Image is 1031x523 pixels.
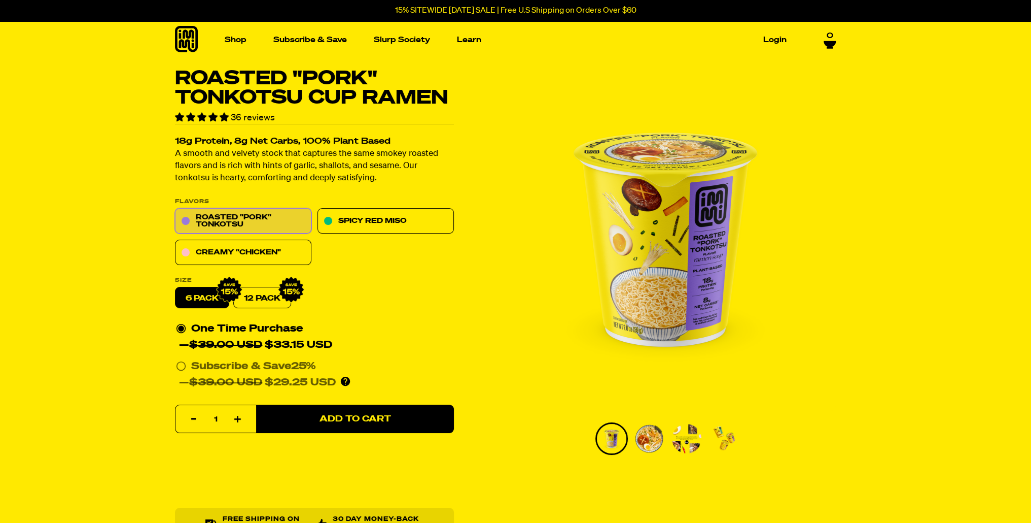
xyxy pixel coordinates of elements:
[634,424,664,453] img: Roasted "Pork" Tonkotsu Cup Ramen
[179,337,332,353] div: — $33.15 USD
[175,240,311,266] a: Creamy "Chicken"
[179,375,336,391] div: — $29.25 USD
[597,424,626,453] img: Roasted "Pork" Tonkotsu Cup Ramen
[175,148,454,185] p: A smooth and velvety stock that captures the same smokey roasted flavors and is rich with hints o...
[495,422,836,455] div: PDP main carousel thumbnails
[278,277,304,303] img: IMG_9632.png
[216,277,242,303] img: IMG_9632.png
[709,424,739,453] img: Roasted "Pork" Tonkotsu Cup Ramen
[370,32,434,48] a: Slurp Society
[176,321,453,353] div: One Time Purchase
[595,422,628,455] li: Go to slide 1
[256,405,454,434] button: Add to Cart
[824,31,836,49] a: 0
[182,406,250,434] input: quantity
[495,69,836,410] img: Roasted "Pork" Tonkotsu Cup Ramen
[175,199,454,205] p: Flavors
[269,32,351,48] a: Subscribe & Save
[317,209,454,234] a: Spicy Red Miso
[231,113,275,122] span: 36 reviews
[175,209,311,234] a: Roasted "Pork" Tonkotsu
[175,138,454,146] h2: 18g Protein, 8g Net Carbs, 100% Plant Based
[495,69,836,410] li: 1 of 4
[191,358,316,375] div: Subscribe & Save
[291,362,316,372] span: 25%
[759,32,791,48] a: Login
[495,69,836,410] div: PDP main carousel
[175,113,231,122] span: 4.75 stars
[175,278,454,283] label: Size
[827,31,833,41] span: 0
[189,378,262,388] del: $39.00 USD
[233,287,291,309] a: 12 Pack
[633,422,665,455] li: Go to slide 2
[221,32,251,48] a: Shop
[670,422,703,455] li: Go to slide 3
[708,422,740,455] li: Go to slide 4
[175,287,229,309] label: 6 pack
[175,69,454,108] h1: Roasted "Pork" Tonkotsu Cup Ramen
[319,415,390,423] span: Add to Cart
[395,6,636,15] p: 15% SITEWIDE [DATE] SALE | Free U.S Shipping on Orders Over $60
[221,21,791,58] nav: Main navigation
[189,340,262,350] del: $39.00 USD
[453,32,485,48] a: Learn
[672,424,701,453] img: Roasted "Pork" Tonkotsu Cup Ramen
